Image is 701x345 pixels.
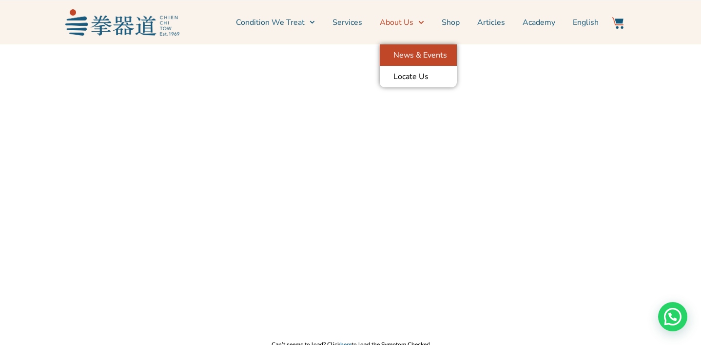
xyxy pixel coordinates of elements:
a: Switch to English [573,10,599,35]
a: Shop [442,10,460,35]
a: Articles [477,10,505,35]
a: About Us [380,10,424,35]
iframe: Inline Frame Example [5,83,696,327]
div: Need help? WhatsApp contact [658,302,687,331]
a: Services [332,10,362,35]
a: Condition We Treat [236,10,315,35]
span: English [573,17,599,28]
a: News & Events [380,44,457,66]
a: Locate Us [380,66,457,87]
ul: About Us [380,44,457,87]
nav: Menu [184,10,599,35]
a: Academy [523,10,555,35]
img: Website Icon-03 [612,17,623,29]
